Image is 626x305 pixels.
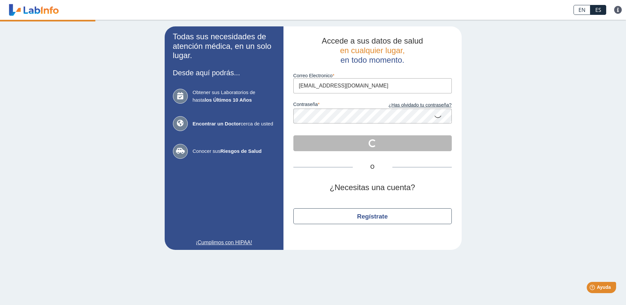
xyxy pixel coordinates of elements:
span: en todo momento. [341,55,404,64]
b: Encontrar un Doctor [193,121,241,126]
label: contraseña [293,102,373,109]
span: cerca de usted [193,120,275,128]
iframe: Help widget launcher [567,279,619,298]
h3: Desde aquí podrás... [173,69,275,77]
h2: ¿Necesitas una cuenta? [293,183,452,192]
span: O [353,163,392,171]
a: EN [574,5,590,15]
a: ¿Has olvidado tu contraseña? [373,102,452,109]
label: Correo Electronico [293,73,452,78]
a: ¡Cumplimos con HIPAA! [173,239,275,247]
span: Obtener sus Laboratorios de hasta [193,89,275,104]
span: Accede a sus datos de salud [322,36,423,45]
span: Conocer sus [193,148,275,155]
button: Regístrate [293,208,452,224]
b: los Últimos 10 Años [205,97,252,103]
b: Riesgos de Salud [220,148,262,154]
a: ES [590,5,606,15]
h2: Todas sus necesidades de atención médica, en un solo lugar. [173,32,275,60]
span: en cualquier lugar, [340,46,405,55]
